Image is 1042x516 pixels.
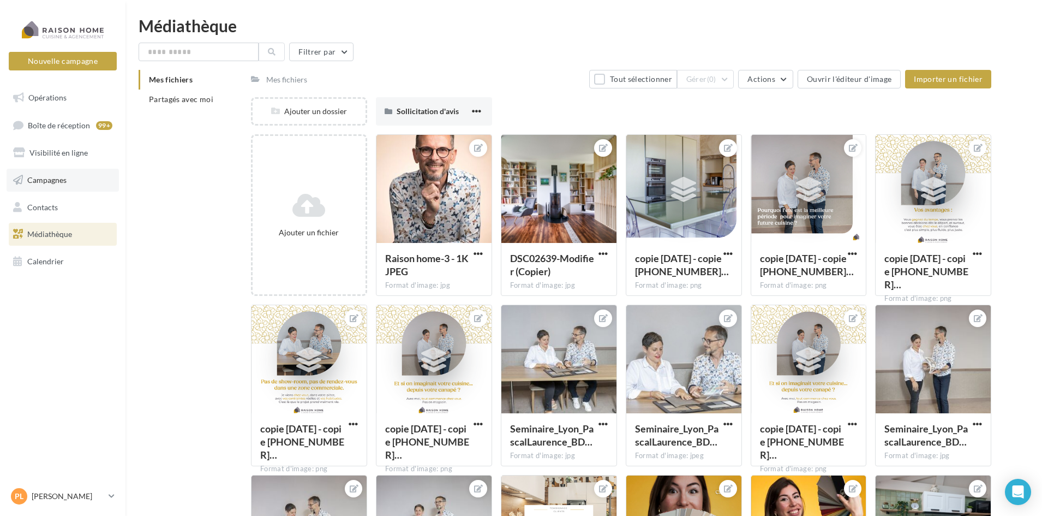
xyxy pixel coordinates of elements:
span: Seminaire_Lyon_PascalLaurence_BD_4 - 1K JPEG [884,423,968,448]
p: [PERSON_NAME] [32,491,104,502]
span: Raison home-3 - 1K JPEG [385,252,469,277]
div: Format d'image: png [635,281,733,290]
span: copie 22-07-2025 - copie 21-07-2025 - story pourquoi c'est différent avec moi [635,252,729,277]
a: Campagnes [7,169,119,192]
a: PL [PERSON_NAME] [9,486,117,507]
div: Ajouter un fichier [257,227,361,238]
span: Seminaire_Lyon_PascalLaurence_BD_1 - 1K JPEG [510,423,594,448]
div: Format d'image: jpg [510,281,608,290]
a: Calendrier [7,250,119,273]
div: Format d'image: png [260,464,358,474]
button: Ouvrir l'éditeur d'image [798,70,901,88]
button: Tout sélectionner [589,70,676,88]
span: Boîte de réception [28,120,90,129]
a: Visibilité en ligne [7,141,119,164]
div: Format d'image: png [760,464,858,474]
div: Mes fichiers [266,74,307,85]
span: Opérations [28,93,67,102]
a: Opérations [7,86,119,109]
span: Partagés avec moi [149,94,213,104]
button: Gérer(0) [677,70,734,88]
span: copie 22-07-2025 - copie 21-07-2025 - post-expert-local-1png [760,423,844,461]
span: copie 22-07-2025 - copie 21-07-2025 - post-expert-local-1png [385,423,469,461]
div: Format d'image: jpg [510,451,608,461]
button: Importer un fichier [905,70,991,88]
div: Open Intercom Messenger [1005,479,1031,505]
button: Nouvelle campagne [9,52,117,70]
span: Visibilité en ligne [29,148,88,157]
div: Format d'image: png [884,294,982,304]
span: Importer un fichier [914,74,983,84]
span: Contacts [27,202,58,211]
span: Campagnes [27,175,67,185]
span: Sollicitation d'avis [397,106,459,116]
div: Format d'image: png [760,281,858,290]
a: Boîte de réception99+ [7,114,119,137]
span: (0) [707,75,716,84]
span: Seminaire_Lyon_PascalLaurence_BD_1b - 1K JPEG [635,423,718,448]
div: 99+ [96,121,112,130]
span: copie 22-07-2025 - copie 21-07-2025 - post-expert-local-3 [884,252,968,290]
div: Format d'image: jpeg [635,451,733,461]
div: Médiathèque [139,17,1029,34]
button: Filtrer par [289,43,354,61]
a: Médiathèque [7,223,119,246]
span: copie 22-07-2025 - copie 21-07-2025 - google post pourquoi l'été 1 [760,252,854,277]
div: Ajouter un dossier [253,106,366,117]
span: Actions [747,74,775,84]
div: Format d'image: png [385,464,483,474]
span: PL [15,491,23,502]
span: Calendrier [27,257,64,266]
div: Format d'image: jpg [385,281,483,290]
span: DSC02639-Modifier (Copier) [510,252,594,277]
div: Format d'image: jpg [884,451,982,461]
span: Mes fichiers [149,75,193,84]
a: Contacts [7,196,119,219]
span: Médiathèque [27,229,72,239]
button: Actions [738,70,793,88]
span: copie 22-07-2025 - copie 21-07-2025 - post-expert-local-2 [260,423,344,461]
